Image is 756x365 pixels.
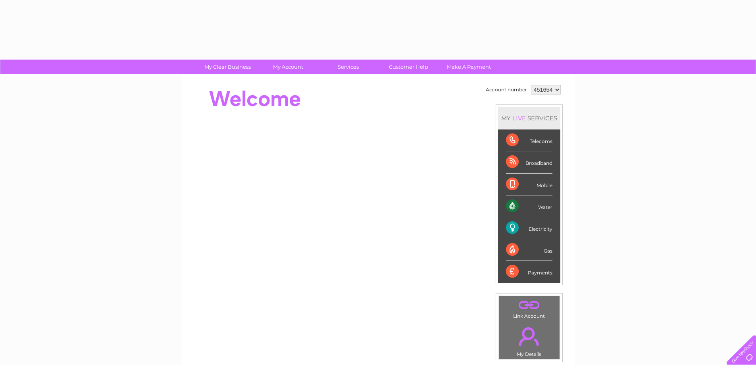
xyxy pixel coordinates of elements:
[436,60,502,74] a: Make A Payment
[484,83,529,97] td: Account number
[501,323,558,350] a: .
[501,298,558,312] a: .
[315,60,381,74] a: Services
[506,261,552,282] div: Payments
[376,60,441,74] a: Customer Help
[506,129,552,151] div: Telecoms
[511,114,527,122] div: LIVE
[506,151,552,173] div: Broadband
[498,107,560,129] div: MY SERVICES
[506,217,552,239] div: Electricity
[506,195,552,217] div: Water
[498,296,560,321] td: Link Account
[506,174,552,195] div: Mobile
[195,60,260,74] a: My Clear Business
[498,321,560,359] td: My Details
[506,239,552,261] div: Gas
[255,60,321,74] a: My Account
